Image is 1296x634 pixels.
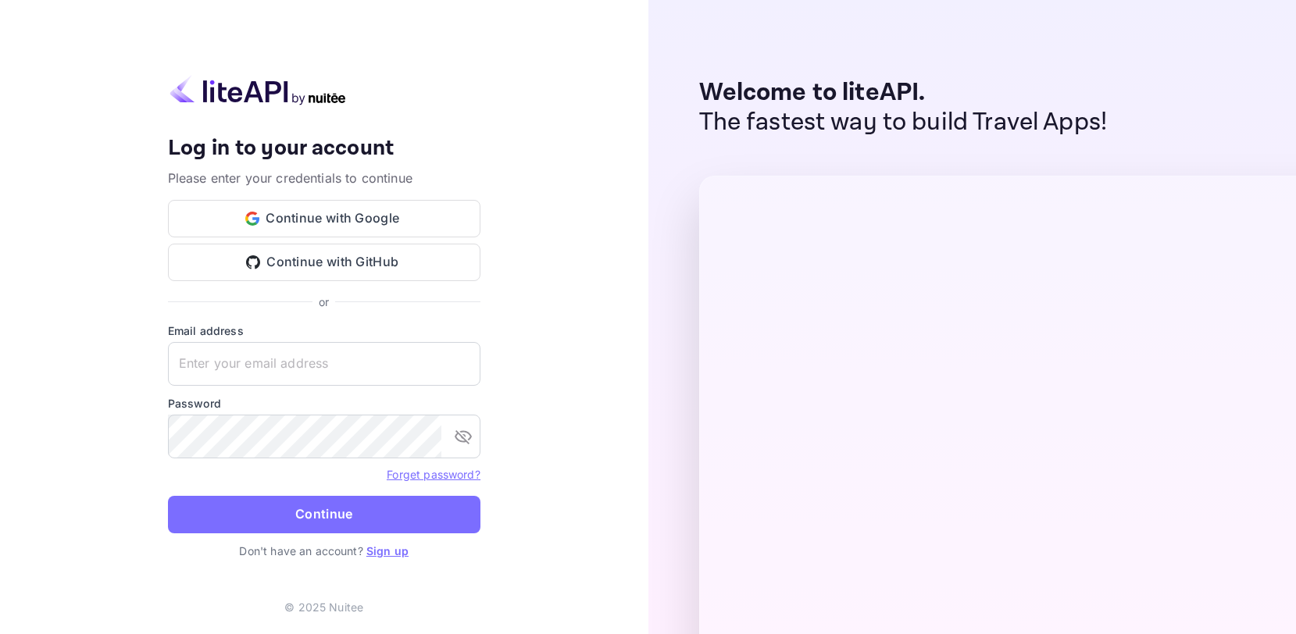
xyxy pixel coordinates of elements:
[168,200,480,237] button: Continue with Google
[699,78,1108,108] p: Welcome to liteAPI.
[168,135,480,162] h4: Log in to your account
[168,342,480,386] input: Enter your email address
[387,468,480,481] a: Forget password?
[448,421,479,452] button: toggle password visibility
[366,544,409,557] a: Sign up
[168,322,480,339] label: Email address
[168,75,348,105] img: liteapi
[284,599,363,615] p: © 2025 Nuitee
[168,496,480,533] button: Continue
[168,244,480,281] button: Continue with GitHub
[699,108,1108,137] p: The fastest way to build Travel Apps!
[168,543,480,559] p: Don't have an account?
[319,294,329,310] p: or
[168,395,480,411] label: Password
[387,466,480,482] a: Forget password?
[168,169,480,187] p: Please enter your credentials to continue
